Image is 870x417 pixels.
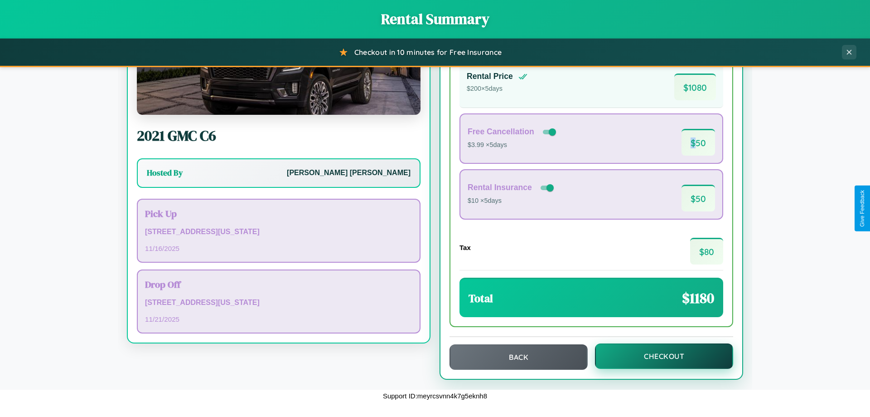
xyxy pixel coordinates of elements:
span: $ 50 [681,129,715,156]
img: GMC C6 [137,24,420,115]
button: Checkout [595,343,733,369]
p: [STREET_ADDRESS][US_STATE] [145,296,412,309]
span: $ 80 [690,238,723,265]
h2: 2021 GMC C6 [137,126,420,146]
h3: Hosted By [147,167,183,178]
p: 11 / 21 / 2025 [145,313,412,325]
div: Give Feedback [859,190,865,227]
p: $10 × 5 days [468,195,556,207]
p: $3.99 × 5 days [468,139,558,151]
span: $ 1080 [674,74,716,100]
span: $ 50 [681,185,715,211]
h4: Free Cancellation [468,127,534,137]
h3: Total [469,291,493,306]
span: $ 1180 [682,288,714,308]
button: Back [449,344,588,370]
h3: Drop Off [145,278,412,291]
span: Checkout in 10 minutes for Free Insurance [354,48,502,57]
h4: Rental Price [467,72,513,81]
p: 11 / 16 / 2025 [145,242,412,255]
p: [PERSON_NAME] [PERSON_NAME] [287,167,411,180]
h4: Rental Insurance [468,183,532,192]
p: Support ID: meyrcsvnn4k7g5eknh8 [383,390,487,402]
h1: Rental Summary [9,9,861,29]
h3: Pick Up [145,207,412,220]
h4: Tax [459,244,471,251]
p: $ 200 × 5 days [467,83,527,95]
p: [STREET_ADDRESS][US_STATE] [145,226,412,239]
